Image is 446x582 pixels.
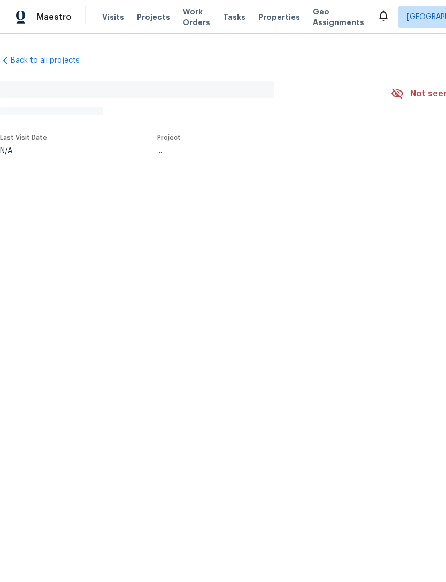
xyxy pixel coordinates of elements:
[102,12,124,22] span: Visits
[313,6,364,28] span: Geo Assignments
[157,147,363,155] div: ...
[36,12,72,22] span: Maestro
[137,12,170,22] span: Projects
[183,6,210,28] span: Work Orders
[258,12,300,22] span: Properties
[157,134,181,141] span: Project
[223,13,245,21] span: Tasks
